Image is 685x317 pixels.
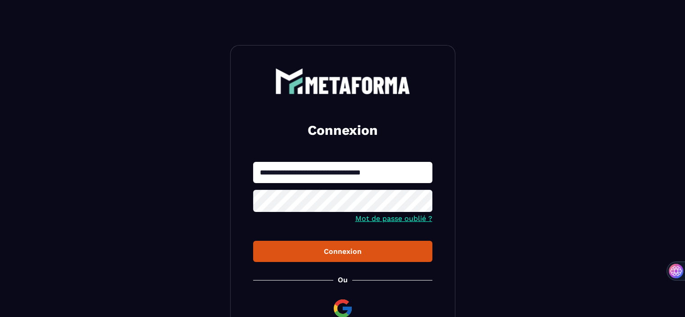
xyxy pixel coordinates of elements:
[260,247,425,256] div: Connexion
[253,241,432,262] button: Connexion
[264,121,422,139] h2: Connexion
[338,276,348,284] p: Ou
[253,68,432,94] a: logo
[275,68,410,94] img: logo
[355,214,432,223] a: Mot de passe oublié ?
